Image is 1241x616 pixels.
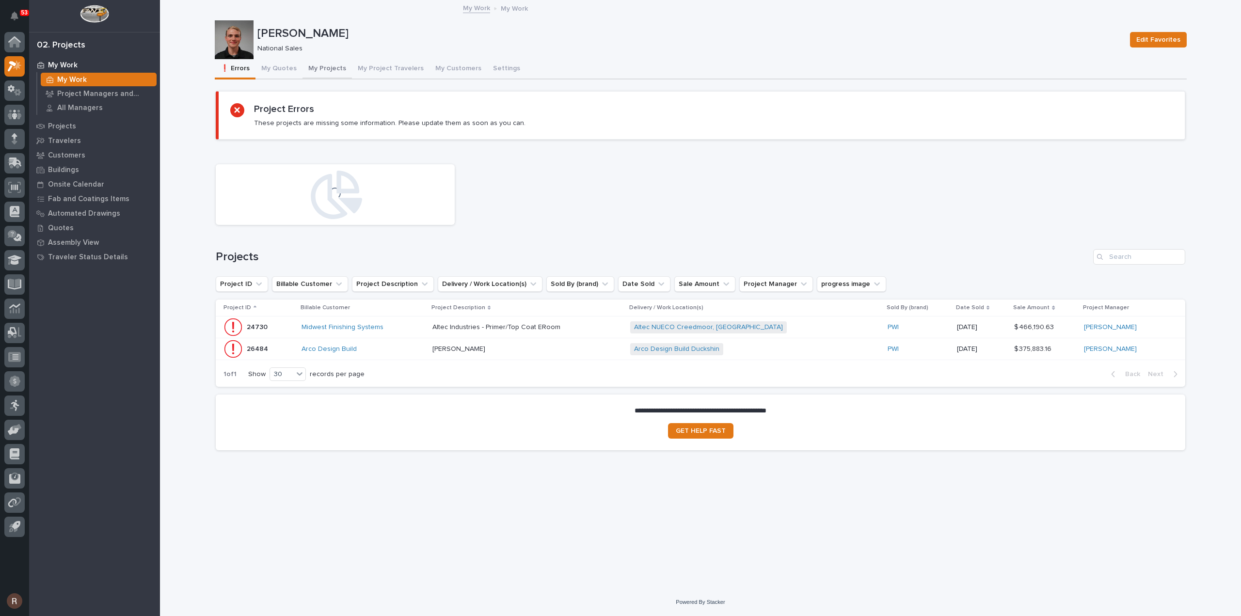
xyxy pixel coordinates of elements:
p: Show [248,370,266,379]
p: Onsite Calendar [48,180,104,189]
button: Date Sold [618,276,670,292]
a: [PERSON_NAME] [1084,345,1137,353]
a: My Work [37,73,160,86]
p: Billable Customer [301,302,350,313]
p: 26484 [247,343,270,353]
a: Project Managers and Engineers [37,87,160,100]
a: Traveler Status Details [29,250,160,264]
button: ❗ Errors [215,59,255,79]
a: Projects [29,119,160,133]
p: [PERSON_NAME] [432,343,487,353]
button: Project Description [352,276,434,292]
button: Delivery / Work Location(s) [438,276,542,292]
p: Project Manager [1083,302,1129,313]
p: [PERSON_NAME] [257,27,1122,41]
p: [DATE] [957,323,1006,332]
button: Notifications [4,6,25,26]
span: Next [1148,370,1169,379]
h2: Project Errors [254,103,314,115]
p: My Work [501,2,528,13]
input: Search [1093,249,1185,265]
p: 1 of 1 [216,363,244,386]
a: All Managers [37,101,160,114]
h1: Projects [216,250,1089,264]
p: Delivery / Work Location(s) [629,302,703,313]
p: Projects [48,122,76,131]
button: My Project Travelers [352,59,430,79]
p: $ 375,883.16 [1014,343,1053,353]
p: Project Managers and Engineers [57,90,153,98]
p: Traveler Status Details [48,253,128,262]
button: Project ID [216,276,268,292]
a: My Work [29,58,160,72]
p: National Sales [257,45,1118,53]
button: Sale Amount [674,276,735,292]
a: Fab and Coatings Items [29,191,160,206]
div: 30 [270,369,293,379]
a: Quotes [29,221,160,235]
button: Project Manager [739,276,813,292]
tr: 2648426484 Arco Design Build [PERSON_NAME][PERSON_NAME] Arco Design Build Duckshin PWI [DATE]$ 37... [216,338,1185,360]
p: Project ID [223,302,251,313]
p: Sold By (brand) [887,302,928,313]
button: Sold By (brand) [546,276,614,292]
p: 53 [21,9,28,16]
img: Workspace Logo [80,5,109,23]
button: Billable Customer [272,276,348,292]
p: 24730 [247,321,270,332]
p: Customers [48,151,85,160]
p: Quotes [48,224,74,233]
p: Automated Drawings [48,209,120,218]
a: Customers [29,148,160,162]
a: Arco Design Build Duckshin [634,345,719,353]
p: Fab and Coatings Items [48,195,129,204]
button: Back [1103,370,1144,379]
tr: 2473024730 Midwest Finishing Systems Altec Industries - Primer/Top Coat ERoomAltec Industries - P... [216,316,1185,338]
a: Onsite Calendar [29,177,160,191]
p: Sale Amount [1013,302,1050,313]
p: Date Sold [956,302,984,313]
p: [DATE] [957,345,1006,353]
p: My Work [48,61,78,70]
a: [PERSON_NAME] [1084,323,1137,332]
p: My Work [57,76,87,84]
a: Assembly View [29,235,160,250]
button: My Customers [430,59,487,79]
p: All Managers [57,104,103,112]
p: records per page [310,370,365,379]
p: Travelers [48,137,81,145]
button: My Projects [302,59,352,79]
p: These projects are missing some information. Please update them as soon as you can. [254,119,525,127]
a: Travelers [29,133,160,148]
button: users-avatar [4,591,25,611]
a: GET HELP FAST [668,423,733,439]
a: Buildings [29,162,160,177]
p: Project Description [431,302,485,313]
div: Notifications53 [12,12,25,27]
a: PWI [888,323,899,332]
div: 02. Projects [37,40,85,51]
p: $ 466,190.63 [1014,321,1056,332]
a: Powered By Stacker [676,599,725,605]
button: progress image [817,276,886,292]
a: Altec NUECO Creedmoor, [GEOGRAPHIC_DATA] [634,323,783,332]
a: My Work [463,2,490,13]
button: Next [1144,370,1185,379]
span: Edit Favorites [1136,34,1180,46]
button: My Quotes [255,59,302,79]
button: Settings [487,59,526,79]
a: Midwest Finishing Systems [302,323,383,332]
span: Back [1119,370,1140,379]
p: Altec Industries - Primer/Top Coat ERoom [432,321,562,332]
a: Arco Design Build [302,345,357,353]
button: Edit Favorites [1130,32,1187,47]
a: Automated Drawings [29,206,160,221]
a: PWI [888,345,899,353]
span: GET HELP FAST [676,427,726,434]
p: Assembly View [48,238,99,247]
p: Buildings [48,166,79,174]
